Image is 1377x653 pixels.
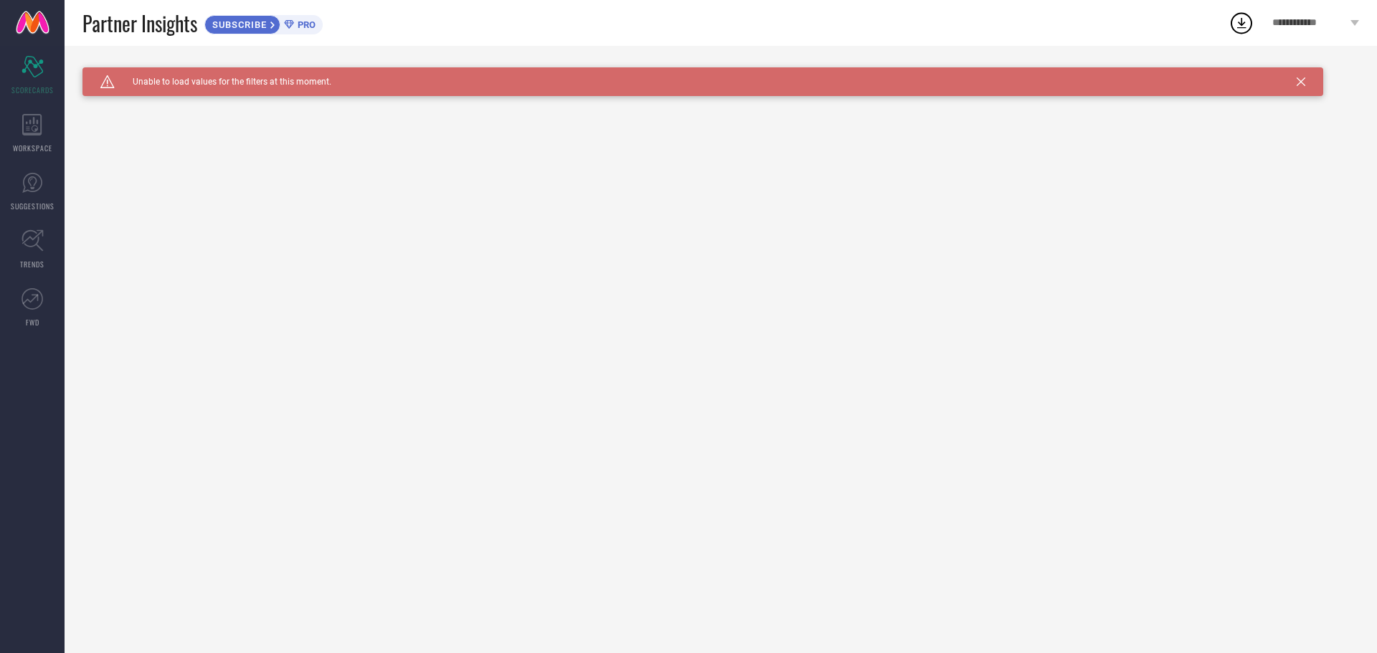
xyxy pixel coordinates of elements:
[205,19,270,30] span: SUBSCRIBE
[11,201,55,211] span: SUGGESTIONS
[11,85,54,95] span: SCORECARDS
[82,9,197,38] span: Partner Insights
[115,77,331,87] span: Unable to load values for the filters at this moment.
[204,11,323,34] a: SUBSCRIBEPRO
[20,259,44,270] span: TRENDS
[82,67,1359,79] div: Unable to load filters at this moment. Please try later.
[294,19,316,30] span: PRO
[1229,10,1254,36] div: Open download list
[13,143,52,153] span: WORKSPACE
[26,317,39,328] span: FWD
